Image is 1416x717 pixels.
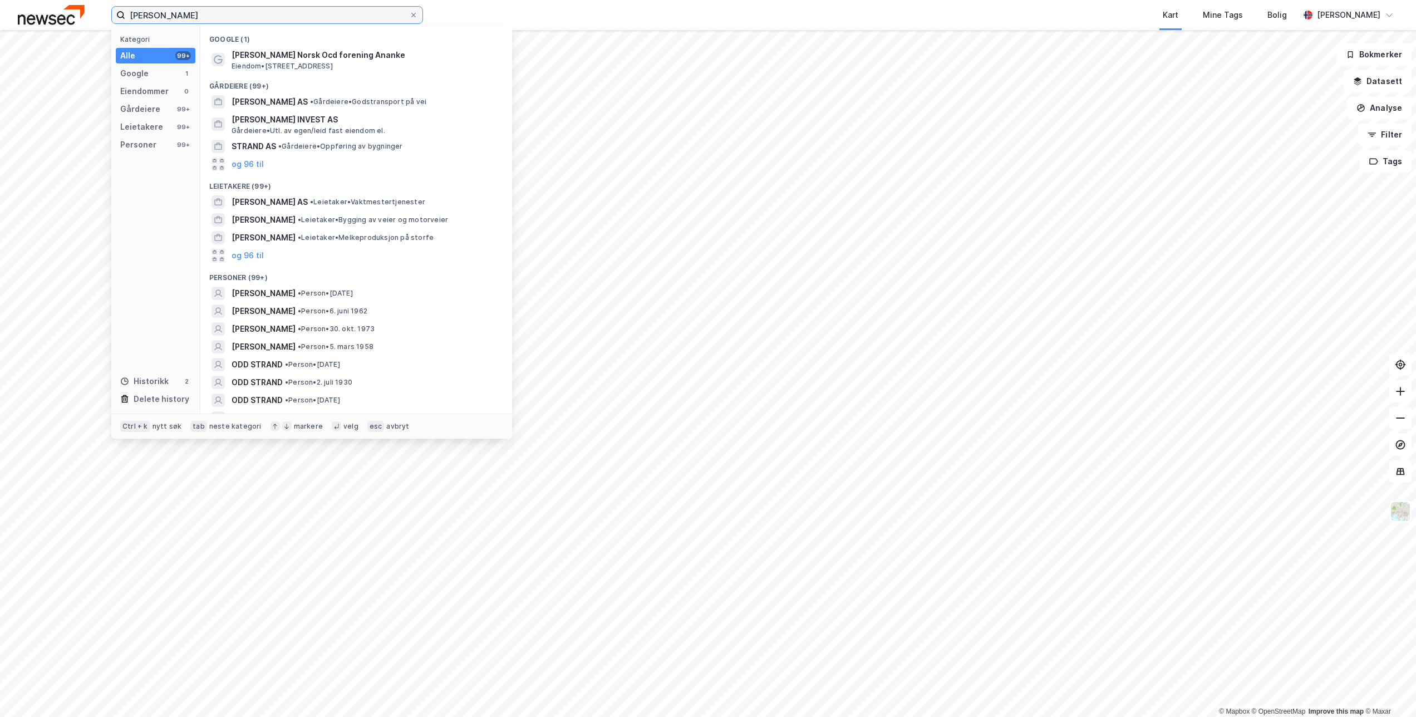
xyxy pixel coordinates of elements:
[200,173,512,193] div: Leietakere (99+)
[386,422,409,431] div: avbryt
[120,35,195,43] div: Kategori
[232,231,296,244] span: [PERSON_NAME]
[232,158,264,171] button: og 96 til
[18,5,85,24] img: newsec-logo.f6e21ccffca1b3a03d2d.png
[232,376,283,389] span: ODD STRAND
[310,198,425,207] span: Leietaker • Vaktmestertjenester
[232,195,308,209] span: [PERSON_NAME] AS
[232,113,499,126] span: [PERSON_NAME] INVEST AS
[190,421,207,432] div: tab
[1360,664,1416,717] div: Kontrollprogram for chat
[285,378,352,387] span: Person • 2. juli 1930
[120,120,163,134] div: Leietakere
[298,342,373,351] span: Person • 5. mars 1958
[298,215,448,224] span: Leietaker • Bygging av veier og motorveier
[294,422,323,431] div: markere
[1252,708,1306,715] a: OpenStreetMap
[232,287,296,300] span: [PERSON_NAME]
[232,95,308,109] span: [PERSON_NAME] AS
[232,394,283,407] span: ODD STRAND
[120,49,135,62] div: Alle
[175,51,191,60] div: 99+
[298,307,367,316] span: Person • 6. juni 1962
[1344,70,1412,92] button: Datasett
[125,7,409,23] input: Søk på adresse, matrikkel, gårdeiere, leietakere eller personer
[175,122,191,131] div: 99+
[298,233,301,242] span: •
[285,378,288,386] span: •
[200,73,512,93] div: Gårdeiere (99+)
[298,325,301,333] span: •
[232,126,385,135] span: Gårdeiere • Utl. av egen/leid fast eiendom el.
[298,342,301,351] span: •
[1390,501,1411,522] img: Z
[1219,708,1250,715] a: Mapbox
[120,375,169,388] div: Historikk
[120,85,169,98] div: Eiendommer
[343,422,358,431] div: velg
[310,97,313,106] span: •
[232,62,333,71] span: Eiendom • [STREET_ADDRESS]
[1360,664,1416,717] iframe: Chat Widget
[367,421,385,432] div: esc
[232,140,276,153] span: STRAND AS
[182,87,191,96] div: 0
[209,422,262,431] div: neste kategori
[232,322,296,336] span: [PERSON_NAME]
[232,340,296,353] span: [PERSON_NAME]
[298,289,301,297] span: •
[298,307,301,315] span: •
[232,249,264,262] button: og 96 til
[134,392,189,406] div: Delete history
[310,198,313,206] span: •
[1309,708,1364,715] a: Improve this map
[232,213,296,227] span: [PERSON_NAME]
[298,289,353,298] span: Person • [DATE]
[285,360,288,369] span: •
[200,26,512,46] div: Google (1)
[232,358,283,371] span: ODD STRAND
[1203,8,1243,22] div: Mine Tags
[1360,150,1412,173] button: Tags
[232,411,283,425] span: ODD STRAND
[285,396,340,405] span: Person • [DATE]
[278,142,403,151] span: Gårdeiere • Oppføring av bygninger
[1347,97,1412,119] button: Analyse
[182,69,191,78] div: 1
[1336,43,1412,66] button: Bokmerker
[182,377,191,386] div: 2
[175,105,191,114] div: 99+
[298,233,434,242] span: Leietaker • Melkeproduksjon på storfe
[1163,8,1178,22] div: Kart
[1317,8,1380,22] div: [PERSON_NAME]
[153,422,182,431] div: nytt søk
[1358,124,1412,146] button: Filter
[298,325,375,333] span: Person • 30. okt. 1973
[120,138,156,151] div: Personer
[120,421,150,432] div: Ctrl + k
[232,305,296,318] span: [PERSON_NAME]
[120,67,149,80] div: Google
[285,360,340,369] span: Person • [DATE]
[285,396,288,404] span: •
[232,48,499,62] span: [PERSON_NAME] Norsk Ocd forening Ananke
[1267,8,1287,22] div: Bolig
[175,140,191,149] div: 99+
[120,102,160,116] div: Gårdeiere
[310,97,426,106] span: Gårdeiere • Godstransport på vei
[200,264,512,284] div: Personer (99+)
[278,142,282,150] span: •
[298,215,301,224] span: •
